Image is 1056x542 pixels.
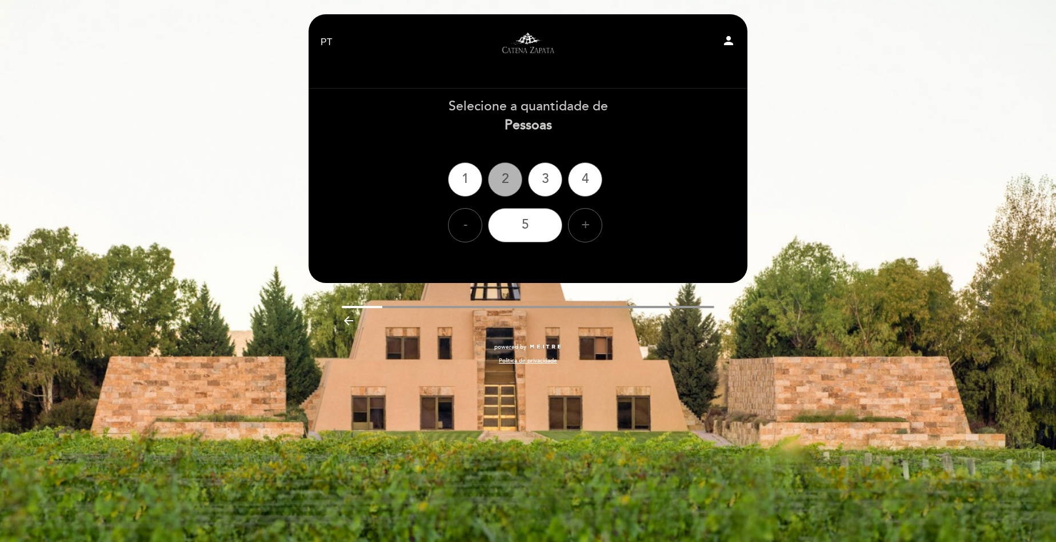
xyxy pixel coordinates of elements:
[342,314,355,328] i: arrow_backward
[499,357,557,365] a: Política de privacidade
[488,208,562,242] div: 5
[529,344,562,350] img: MEITRE
[722,34,735,47] i: person
[494,343,526,351] span: powered by
[448,162,482,197] div: 1
[494,343,562,351] a: powered by
[448,208,482,242] div: -
[528,162,562,197] div: 3
[505,117,552,133] b: Pessoas
[308,97,748,135] div: Selecione a quantidade de
[568,162,602,197] div: 4
[488,162,522,197] div: 2
[457,27,599,58] a: Visitas y degustaciones en La Pirámide
[722,34,735,51] button: person
[568,208,602,242] div: +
